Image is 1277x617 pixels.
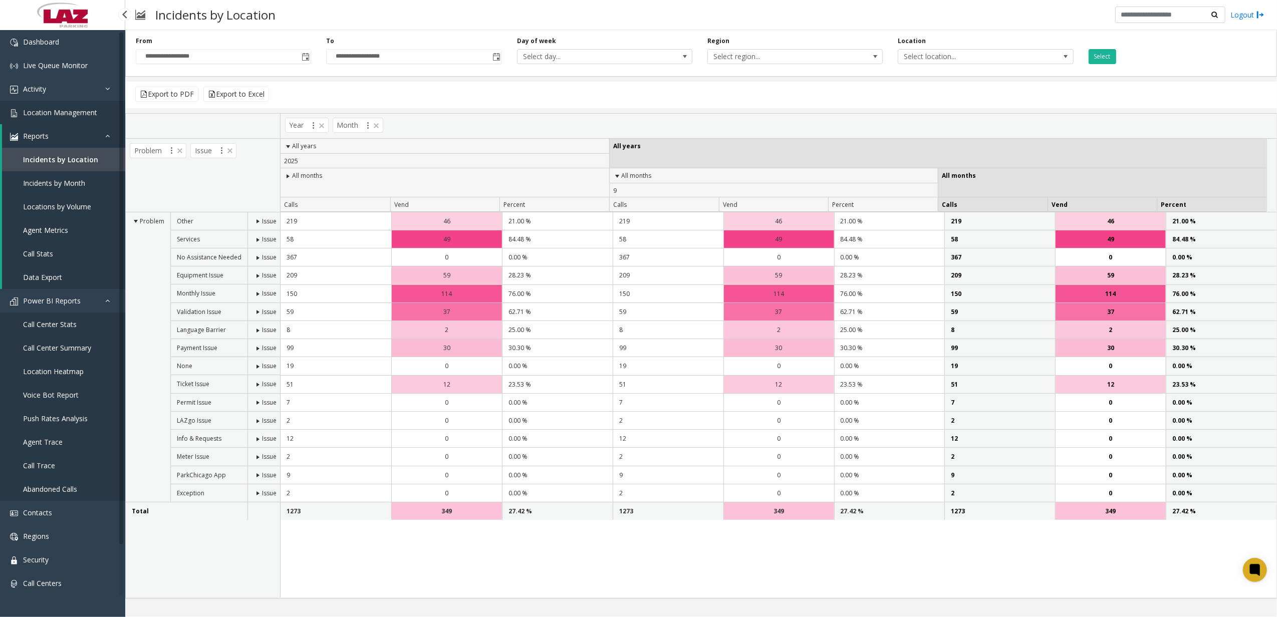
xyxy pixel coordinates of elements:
td: 8 [613,321,723,339]
td: 209 [613,266,723,284]
td: 76.00 % [1166,285,1276,303]
span: Ticket Issue [177,380,209,388]
span: 30 [1107,343,1114,353]
span: None [177,362,192,370]
span: Agent Metrics [23,225,68,235]
td: 367 [944,248,1055,266]
span: 349 [774,506,784,516]
img: 'icon' [10,556,18,564]
td: 2 [281,448,391,466]
td: 209 [281,266,391,284]
span: Select region... [708,50,848,64]
td: 0.00 % [502,357,613,375]
span: Toggle popup [490,50,501,64]
span: Problem [130,143,186,158]
td: 59 [944,303,1055,321]
span: 2025 [284,157,298,165]
td: 99 [944,339,1055,357]
td: 2 [944,484,1055,502]
span: Percent [1161,200,1186,209]
td: 58 [613,230,723,248]
td: 0.00 % [834,394,945,412]
span: Location Management [23,108,97,117]
img: 'icon' [10,509,18,517]
span: Payment Issue [177,344,217,352]
button: Export to PDF [135,87,198,102]
span: Vend [723,200,737,209]
img: 'icon' [10,86,18,94]
span: Exception [177,489,204,497]
span: 114 [774,289,784,298]
span: Call Center Stats [23,320,77,329]
a: Incidents by Location [2,148,125,171]
td: 27.42 % [834,502,945,520]
span: 12 [776,380,783,389]
td: 76.00 % [834,285,945,303]
span: Calls [613,200,627,209]
span: 0 [777,488,781,498]
td: 84.48 % [502,230,613,248]
td: 19 [944,357,1055,375]
td: 25.00 % [834,321,945,339]
span: Live Queue Monitor [23,61,88,70]
span: 0 [777,252,781,262]
span: Issue [262,271,277,279]
span: Month [333,118,383,133]
td: 23.53 % [502,376,613,394]
button: Select [1089,49,1116,64]
td: 76.00 % [502,285,613,303]
td: 21.00 % [1166,212,1276,230]
a: Logout [1230,10,1264,20]
span: 0 [1109,488,1113,498]
span: Monthly Issue [177,289,215,297]
span: 349 [1106,506,1116,516]
span: 49 [443,234,450,244]
img: 'icon' [10,109,18,117]
span: Total [132,507,149,515]
span: Call Center Summary [23,343,91,353]
span: 0 [1109,452,1113,461]
a: Data Export [2,265,125,289]
span: 59 [1107,270,1114,280]
img: 'icon' [10,533,18,541]
span: Issue [262,416,277,425]
td: 150 [613,285,723,303]
span: 0 [777,452,781,461]
span: Call Stats [23,249,53,258]
span: Issue [262,471,277,479]
td: 2 [613,412,723,430]
span: 0 [1109,470,1113,480]
span: Incidents by Month [23,178,85,188]
span: Issue [262,489,277,497]
td: 19 [613,357,723,375]
td: 219 [281,212,391,230]
span: Validation Issue [177,307,221,316]
td: 58 [281,230,391,248]
span: Locations by Volume [23,202,91,211]
td: 62.71 % [502,303,613,321]
span: 0 [777,470,781,480]
td: 51 [944,376,1055,394]
td: 2 [613,484,723,502]
span: Issue [262,452,277,461]
span: 9 [613,186,617,195]
span: Services [177,235,200,243]
img: 'icon' [10,133,18,141]
span: Percent [833,200,854,209]
span: Push Rates Analysis [23,414,88,423]
span: Select day... [518,50,657,64]
span: Power BI Reports [23,296,81,305]
span: Agent Trace [23,437,63,447]
span: 0 [777,361,781,371]
span: All years [613,142,641,150]
td: 0.00 % [502,394,613,412]
span: 2 [777,325,781,335]
td: 209 [944,266,1055,284]
td: 0.00 % [1166,357,1276,375]
td: 0.00 % [1166,484,1276,502]
span: 0 [445,452,448,461]
a: Call Stats [2,242,125,265]
td: 0.00 % [502,248,613,266]
span: Activity [23,84,46,94]
td: 367 [613,248,723,266]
